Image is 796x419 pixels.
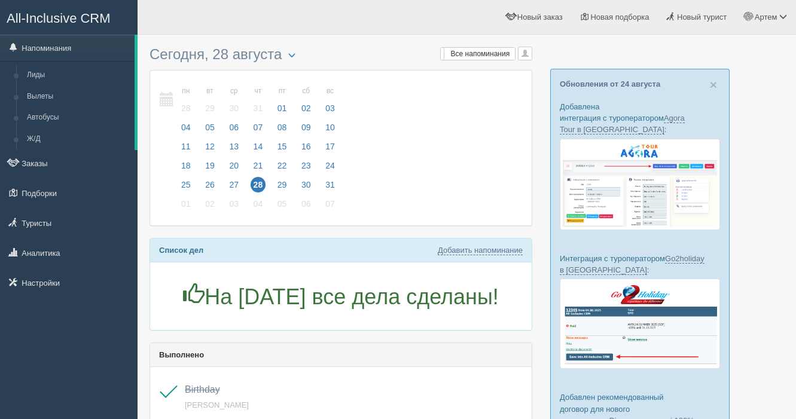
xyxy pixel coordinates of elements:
a: 03 [222,197,245,216]
h3: Сегодня, 28 августа [150,47,532,64]
a: 12 [199,140,221,159]
span: 31 [322,177,338,192]
a: 07 [247,121,270,140]
a: Go2holiday в [GEOGRAPHIC_DATA] [560,254,704,275]
span: 03 [226,196,242,212]
a: 14 [247,140,270,159]
span: 22 [275,158,290,173]
span: Все напоминания [451,50,510,58]
a: сб 02 [295,79,318,121]
a: пн 28 [175,79,197,121]
a: 30 [295,178,318,197]
a: 09 [295,121,318,140]
span: 08 [275,120,290,135]
small: ср [226,86,242,96]
span: 27 [226,177,242,192]
a: 17 [319,140,338,159]
span: 09 [298,120,314,135]
a: All-Inclusive CRM [1,1,137,33]
a: Ж/Д [22,129,135,150]
a: 22 [271,159,294,178]
span: 28 [178,100,194,116]
span: 14 [251,139,266,154]
a: 04 [247,197,270,216]
a: чт 31 [247,79,270,121]
span: 06 [226,120,242,135]
a: 26 [199,178,221,197]
span: 19 [202,158,218,173]
p: Интеграция с туроператором : [560,253,720,276]
small: вс [322,86,338,96]
a: [PERSON_NAME] [185,400,249,409]
a: вс 03 [319,79,338,121]
span: 04 [251,196,266,212]
small: вт [202,86,218,96]
h1: На [DATE] все дела сделаны! [159,283,523,309]
span: 07 [251,120,266,135]
span: 20 [226,158,242,173]
span: 17 [322,139,338,154]
span: 29 [275,177,290,192]
span: Артем [755,13,777,22]
span: 01 [178,196,194,212]
span: 18 [178,158,194,173]
span: × [710,78,717,91]
a: Birthday [185,384,220,394]
span: 24 [322,158,338,173]
a: Agora Tour в [GEOGRAPHIC_DATA] [560,114,685,134]
b: Список дел [159,246,203,255]
a: 05 [271,197,294,216]
a: 29 [271,178,294,197]
span: 15 [275,139,290,154]
span: 29 [202,100,218,116]
a: 16 [295,140,318,159]
span: 03 [322,100,338,116]
a: 13 [222,140,245,159]
span: 30 [226,100,242,116]
span: 05 [275,196,290,212]
a: Лиды [22,65,135,86]
a: 18 [175,159,197,178]
a: 08 [271,121,294,140]
a: 07 [319,197,338,216]
a: 11 [175,140,197,159]
span: 21 [251,158,266,173]
a: пт 01 [271,79,294,121]
a: 28 [247,178,270,197]
a: 01 [175,197,197,216]
span: 25 [178,177,194,192]
a: Обновления от 24 августа [560,79,660,88]
a: 23 [295,159,318,178]
span: 01 [275,100,290,116]
span: 23 [298,158,314,173]
span: 02 [298,100,314,116]
a: 20 [222,159,245,178]
span: 12 [202,139,218,154]
a: ср 30 [222,79,245,121]
span: 06 [298,196,314,212]
a: 25 [175,178,197,197]
a: 06 [295,197,318,216]
span: 02 [202,196,218,212]
a: 10 [319,121,338,140]
a: 24 [319,159,338,178]
span: 31 [251,100,266,116]
a: 19 [199,159,221,178]
span: Новая подборка [590,13,649,22]
a: Автобусы [22,107,135,129]
span: 07 [322,196,338,212]
img: go2holiday-bookings-crm-for-travel-agency.png [560,279,720,369]
span: 16 [298,139,314,154]
span: 13 [226,139,242,154]
a: 31 [319,178,338,197]
span: 05 [202,120,218,135]
small: пн [178,86,194,96]
a: Добавить напоминание [438,246,523,255]
a: 04 [175,121,197,140]
button: Close [710,78,717,91]
span: Новый турист [677,13,727,22]
a: вт 29 [199,79,221,121]
a: Вылеты [22,86,135,108]
a: 15 [271,140,294,159]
